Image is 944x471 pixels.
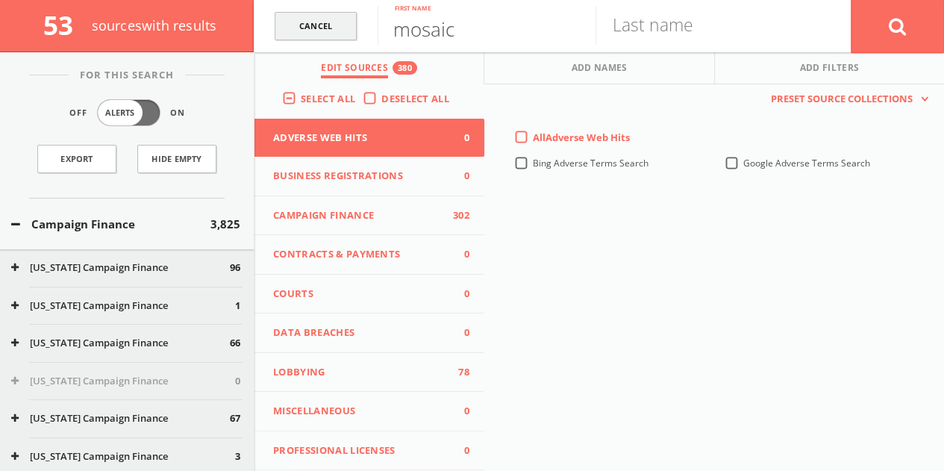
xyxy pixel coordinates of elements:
[254,235,484,275] button: Contracts & Payments0
[11,449,235,464] button: [US_STATE] Campaign Finance
[254,52,484,84] button: Edit Sources380
[715,52,944,84] button: Add Filters
[11,411,230,426] button: [US_STATE] Campaign Finance
[254,353,484,393] button: Lobbying78
[273,365,447,380] span: Lobbying
[11,374,235,389] button: [US_STATE] Campaign Finance
[254,196,484,236] button: Campaign Finance302
[800,61,860,78] span: Add Filters
[230,261,240,275] span: 96
[273,443,447,458] span: Professional Licenses
[275,12,357,41] a: Cancel
[447,404,469,419] span: 0
[763,92,920,107] span: Preset Source Collections
[254,119,484,157] button: Adverse Web Hits0
[69,107,87,119] span: Off
[273,131,447,146] span: Adverse Web Hits
[743,157,870,169] span: Google Adverse Terms Search
[254,431,484,471] button: Professional Licenses0
[69,68,185,83] span: For This Search
[393,61,417,75] div: 380
[301,92,355,105] span: Select All
[235,449,240,464] span: 3
[254,275,484,314] button: Courts0
[92,16,217,34] span: source s with results
[447,287,469,302] span: 0
[533,157,648,169] span: Bing Adverse Terms Search
[321,61,388,78] span: Edit Sources
[11,261,230,275] button: [US_STATE] Campaign Finance
[11,216,210,233] button: Campaign Finance
[254,392,484,431] button: Miscellaneous0
[447,443,469,458] span: 0
[572,61,628,78] span: Add Names
[11,336,230,351] button: [US_STATE] Campaign Finance
[273,325,447,340] span: Data Breaches
[235,374,240,389] span: 0
[447,365,469,380] span: 78
[254,314,484,353] button: Data Breaches0
[137,145,216,173] button: Hide Empty
[381,92,449,105] span: Deselect All
[273,169,447,184] span: Business Registrations
[170,107,185,119] span: On
[235,299,240,314] span: 1
[43,7,86,43] span: 53
[447,325,469,340] span: 0
[230,336,240,351] span: 66
[533,131,630,144] span: All Adverse Web Hits
[37,145,116,173] a: Export
[273,208,447,223] span: Campaign Finance
[210,216,240,233] span: 3,825
[447,208,469,223] span: 302
[11,299,235,314] button: [US_STATE] Campaign Finance
[447,169,469,184] span: 0
[273,404,447,419] span: Miscellaneous
[447,131,469,146] span: 0
[230,411,240,426] span: 67
[447,247,469,262] span: 0
[763,92,929,107] button: Preset Source Collections
[484,52,714,84] button: Add Names
[254,157,484,196] button: Business Registrations0
[273,287,447,302] span: Courts
[273,247,447,262] span: Contracts & Payments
